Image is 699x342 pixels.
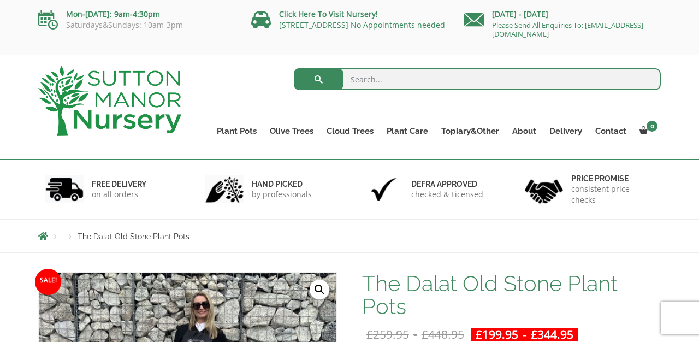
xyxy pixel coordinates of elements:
a: Please Send All Enquiries To: [EMAIL_ADDRESS][DOMAIN_NAME] [492,20,643,39]
a: 0 [633,123,661,139]
bdi: 448.95 [422,327,464,342]
a: Plant Pots [210,123,263,139]
img: 4.jpg [525,173,563,206]
nav: Breadcrumbs [38,232,661,240]
p: on all orders [92,189,146,200]
a: Click Here To Visit Nursery! [279,9,378,19]
span: The Dalat Old Stone Plant Pots [78,232,189,241]
p: [DATE] - [DATE] [464,8,661,21]
bdi: 199.95 [476,327,518,342]
p: by professionals [252,189,312,200]
h6: Price promise [571,174,654,184]
span: £ [476,327,482,342]
a: [STREET_ADDRESS] No Appointments needed [279,20,445,30]
h6: Defra approved [411,179,483,189]
span: £ [422,327,428,342]
p: checked & Licensed [411,189,483,200]
p: Mon-[DATE]: 9am-4:30pm [38,8,235,21]
del: - [362,328,469,341]
span: £ [531,327,537,342]
span: £ [366,327,373,342]
a: About [506,123,543,139]
img: 1.jpg [45,175,84,203]
bdi: 259.95 [366,327,409,342]
a: Topiary&Other [435,123,506,139]
a: Cloud Trees [320,123,380,139]
img: logo [38,66,181,136]
h6: FREE DELIVERY [92,179,146,189]
h1: The Dalat Old Stone Plant Pots [362,272,661,318]
ins: - [471,328,578,341]
a: Delivery [543,123,589,139]
p: Saturdays&Sundays: 10am-3pm [38,21,235,30]
a: Contact [589,123,633,139]
a: Olive Trees [263,123,320,139]
a: Plant Care [380,123,435,139]
img: 3.jpg [365,175,403,203]
a: View full-screen image gallery [310,280,329,299]
input: Search... [294,68,661,90]
bdi: 344.95 [531,327,573,342]
img: 2.jpg [205,175,244,203]
span: 0 [647,121,657,132]
span: Sale! [35,269,61,295]
p: consistent price checks [571,184,654,205]
h6: hand picked [252,179,312,189]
